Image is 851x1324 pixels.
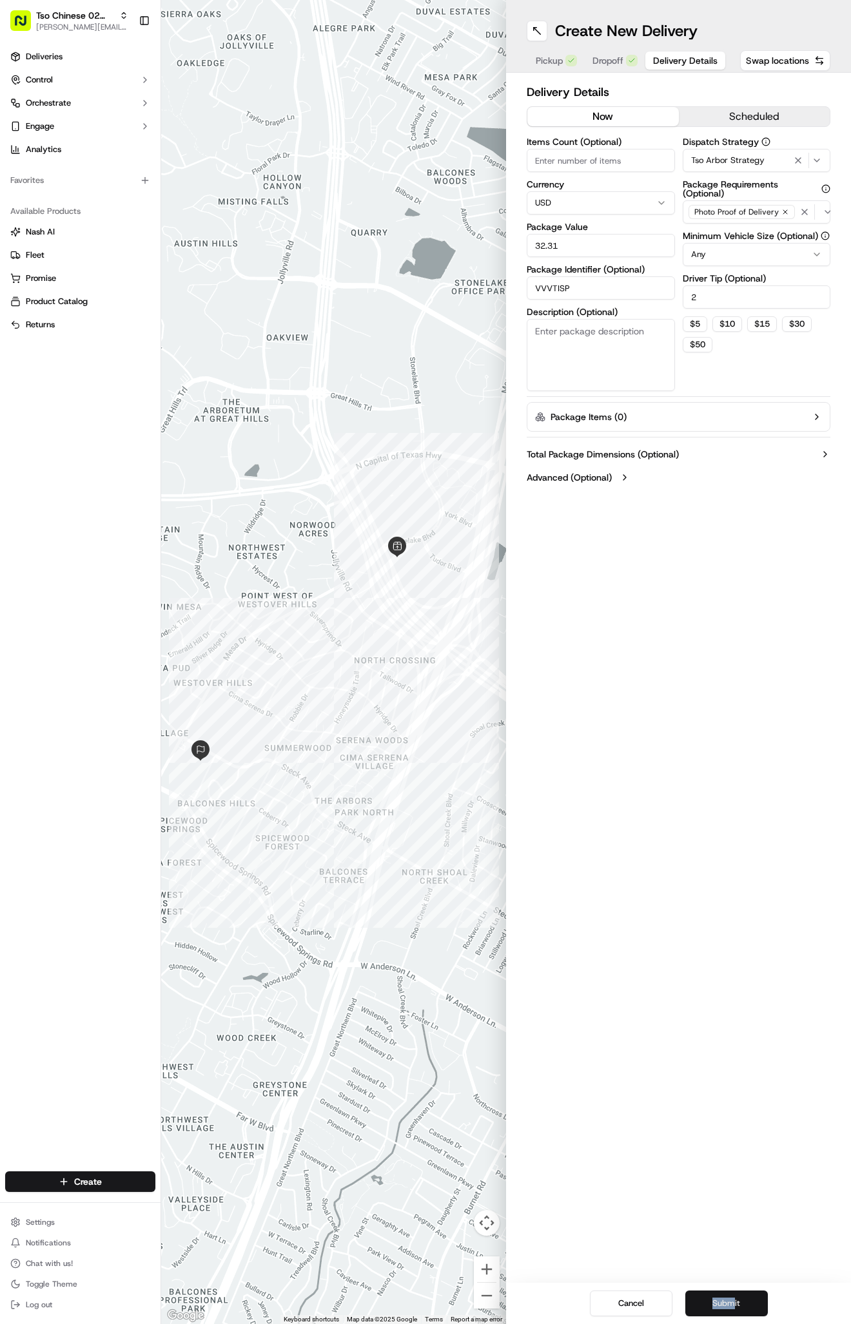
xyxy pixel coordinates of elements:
[5,93,155,113] button: Orchestrate
[10,249,150,261] a: Fleet
[5,222,155,242] button: Nash AI
[694,207,779,217] span: Photo Proof of Delivery
[26,144,61,155] span: Analytics
[685,1290,768,1316] button: Submit
[536,54,563,67] span: Pickup
[5,1234,155,1252] button: Notifications
[58,123,211,136] div: Start new chat
[747,316,777,332] button: $15
[74,1175,102,1188] span: Create
[284,1315,339,1324] button: Keyboard shortcuts
[821,231,830,240] button: Minimum Vehicle Size (Optional)
[10,296,150,307] a: Product Catalog
[10,319,150,331] a: Returns
[527,234,675,257] input: Enter package value
[122,288,207,301] span: API Documentation
[10,226,150,238] a: Nash AI
[5,5,133,36] button: Tso Chinese 02 Arbor[PERSON_NAME][EMAIL_ADDRESS][DOMAIN_NAME]
[5,139,155,160] a: Analytics
[36,9,114,22] span: Tso Chinese 02 Arbor
[26,200,36,211] img: 1736555255976-a54dd68f-1ca7-489b-9aae-adbdc363a1c4
[26,1279,77,1289] span: Toggle Theme
[683,337,712,352] button: $50
[527,180,675,189] label: Currency
[347,1316,417,1323] span: Map data ©2025 Google
[200,165,235,180] button: See all
[26,273,56,284] span: Promise
[5,1213,155,1231] button: Settings
[527,448,830,461] button: Total Package Dimensions (Optional)
[712,316,742,332] button: $10
[451,1316,502,1323] a: Report a map error
[172,235,177,245] span: •
[782,316,812,332] button: $30
[26,97,71,109] span: Orchestrate
[26,319,55,331] span: Returns
[26,1300,52,1310] span: Log out
[26,1258,73,1269] span: Chat with us!
[40,235,170,245] span: [PERSON_NAME] (Store Manager)
[179,235,206,245] span: [DATE]
[5,170,155,191] div: Favorites
[107,200,112,210] span: •
[26,249,44,261] span: Fleet
[5,46,155,67] a: Deliveries
[26,51,63,62] span: Deliveries
[13,168,86,178] div: Past conversations
[58,136,177,146] div: We're available if you need us!
[527,307,675,316] label: Description (Optional)
[26,288,99,301] span: Knowledge Base
[5,116,155,137] button: Engage
[26,1217,55,1227] span: Settings
[683,231,831,240] label: Minimum Vehicle Size (Optional)
[527,448,679,461] label: Total Package Dimensions (Optional)
[474,1256,500,1282] button: Zoom in
[13,52,235,72] p: Welcome 👋
[474,1210,500,1236] button: Map camera controls
[683,285,831,309] input: Enter driver tip amount
[5,268,155,289] button: Promise
[761,137,770,146] button: Dispatch Strategy
[36,22,128,32] button: [PERSON_NAME][EMAIL_ADDRESS][DOMAIN_NAME]
[164,1307,207,1324] a: Open this area in Google Maps (opens a new window)
[425,1316,443,1323] a: Terms (opens in new tab)
[164,1307,207,1324] img: Google
[104,283,212,306] a: 💻API Documentation
[114,200,141,210] span: [DATE]
[683,149,831,172] button: Tso Arbor Strategy
[13,13,39,39] img: Nash
[653,54,718,67] span: Delivery Details
[691,155,765,166] span: Tso Arbor Strategy
[13,123,36,146] img: 1736555255976-a54dd68f-1ca7-489b-9aae-adbdc363a1c4
[5,245,155,265] button: Fleet
[26,74,53,86] span: Control
[13,289,23,300] div: 📗
[8,283,104,306] a: 📗Knowledge Base
[683,274,831,283] label: Driver Tip (Optional)
[10,273,150,284] a: Promise
[27,123,50,146] img: 8571987876998_91fb9ceb93ad5c398215_72.jpg
[5,1296,155,1314] button: Log out
[128,320,156,329] span: Pylon
[91,319,156,329] a: Powered byPylon
[13,187,34,208] img: Charles Folsom
[527,222,675,231] label: Package Value
[527,471,612,484] label: Advanced (Optional)
[590,1290,672,1316] button: Cancel
[527,137,675,146] label: Items Count (Optional)
[5,201,155,222] div: Available Products
[26,296,88,307] span: Product Catalog
[527,265,675,274] label: Package Identifier (Optional)
[40,200,104,210] span: [PERSON_NAME]
[679,107,830,126] button: scheduled
[527,107,679,126] button: now
[527,83,830,101] h2: Delivery Details
[34,83,232,97] input: Got a question? Start typing here...
[683,200,831,224] button: Photo Proof of Delivery
[5,1171,155,1192] button: Create
[13,222,34,243] img: Antonia (Store Manager)
[555,21,698,41] h1: Create New Delivery
[821,184,830,193] button: Package Requirements (Optional)
[5,1275,155,1293] button: Toggle Theme
[592,54,623,67] span: Dropoff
